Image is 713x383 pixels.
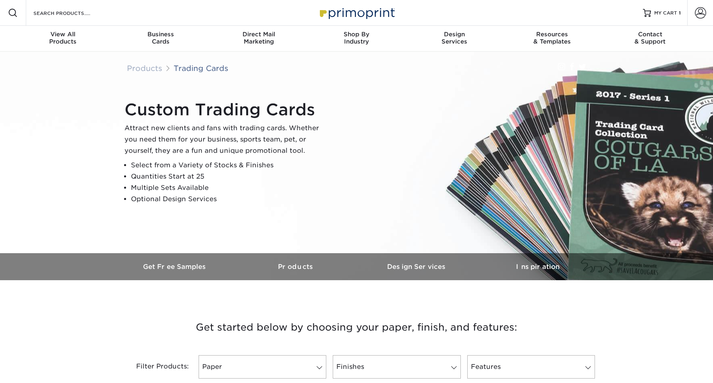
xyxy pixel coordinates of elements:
[236,253,356,280] a: Products
[131,171,326,182] li: Quantities Start at 25
[33,8,111,18] input: SEARCH PRODUCTS.....
[131,194,326,205] li: Optional Design Services
[210,31,308,45] div: Marketing
[503,31,601,38] span: Resources
[601,26,699,52] a: Contact& Support
[112,31,210,38] span: Business
[14,31,112,45] div: Products
[405,26,503,52] a: DesignServices
[115,253,236,280] a: Get Free Samples
[356,253,477,280] a: Design Services
[601,31,699,45] div: & Support
[308,31,406,45] div: Industry
[127,64,162,73] a: Products
[112,26,210,52] a: BusinessCards
[210,31,308,38] span: Direct Mail
[601,31,699,38] span: Contact
[308,26,406,52] a: Shop ByIndustry
[131,160,326,171] li: Select from a Variety of Stocks & Finishes
[210,26,308,52] a: Direct MailMarketing
[654,10,677,17] span: MY CART
[405,31,503,38] span: Design
[477,263,598,271] h3: Inspiration
[121,309,592,346] h3: Get started below by choosing your paper, finish, and features:
[131,182,326,194] li: Multiple Sets Available
[308,31,406,38] span: Shop By
[14,31,112,38] span: View All
[316,4,397,21] img: Primoprint
[405,31,503,45] div: Services
[467,355,595,379] a: Features
[115,263,236,271] h3: Get Free Samples
[14,26,112,52] a: View AllProducts
[356,263,477,271] h3: Design Services
[174,64,228,73] a: Trading Cards
[333,355,460,379] a: Finishes
[124,100,326,119] h1: Custom Trading Cards
[112,31,210,45] div: Cards
[503,31,601,45] div: & Templates
[236,263,356,271] h3: Products
[679,10,681,16] span: 1
[115,355,195,379] div: Filter Products:
[477,253,598,280] a: Inspiration
[503,26,601,52] a: Resources& Templates
[124,123,326,156] p: Attract new clients and fans with trading cards. Whether you need them for your business, sports ...
[199,355,326,379] a: Paper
